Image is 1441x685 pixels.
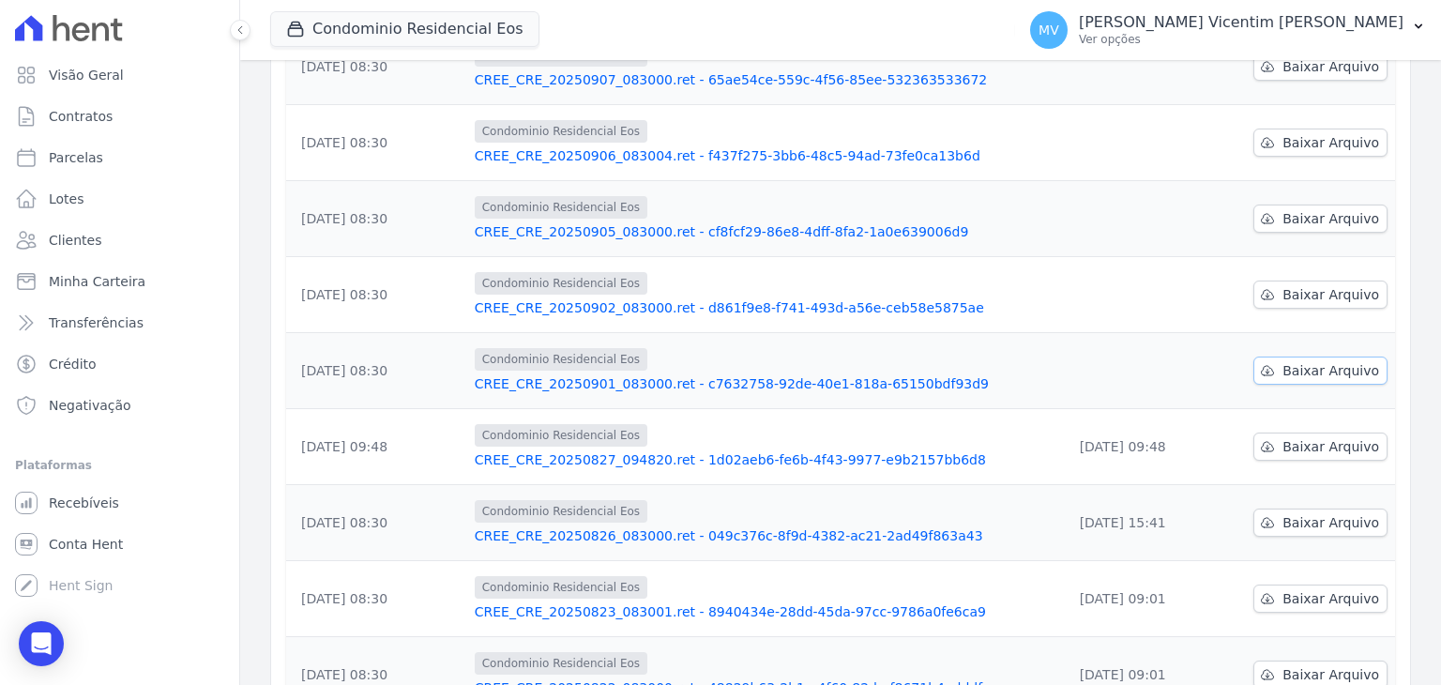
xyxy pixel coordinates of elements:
[1253,53,1388,81] a: Baixar Arquivo
[286,485,467,561] td: [DATE] 08:30
[1015,4,1441,56] button: MV [PERSON_NAME] Vicentim [PERSON_NAME] Ver opções
[8,484,232,522] a: Recebíveis
[286,409,467,485] td: [DATE] 09:48
[1065,561,1227,637] td: [DATE] 09:01
[1039,23,1059,37] span: MV
[1065,485,1227,561] td: [DATE] 15:41
[8,304,232,342] a: Transferências
[1282,209,1379,228] span: Baixar Arquivo
[475,348,647,371] span: Condominio Residencial Eos
[8,139,232,176] a: Parcelas
[286,333,467,409] td: [DATE] 08:30
[49,355,97,373] span: Crédito
[1282,285,1379,304] span: Baixar Arquivo
[286,105,467,181] td: [DATE] 08:30
[1282,57,1379,76] span: Baixar Arquivo
[8,345,232,383] a: Crédito
[49,272,145,291] span: Minha Carteira
[475,272,647,295] span: Condominio Residencial Eos
[475,298,1057,317] a: CREE_CRE_20250902_083000.ret - d861f9e8-f741-493d-a56e-ceb58e5875ae
[1253,433,1388,461] a: Baixar Arquivo
[1282,665,1379,684] span: Baixar Arquivo
[1253,281,1388,309] a: Baixar Arquivo
[286,561,467,637] td: [DATE] 08:30
[8,387,232,424] a: Negativação
[475,526,1057,545] a: CREE_CRE_20250826_083000.ret - 049c376c-8f9d-4382-ac21-2ad49f863a43
[1282,513,1379,532] span: Baixar Arquivo
[49,66,124,84] span: Visão Geral
[49,190,84,208] span: Lotes
[475,602,1057,621] a: CREE_CRE_20250823_083001.ret - 8940434e-28dd-45da-97cc-9786a0fe6ca9
[1253,585,1388,613] a: Baixar Arquivo
[1282,437,1379,456] span: Baixar Arquivo
[475,70,1057,89] a: CREE_CRE_20250907_083000.ret - 65ae54ce-559c-4f56-85ee-532363533672
[475,652,647,675] span: Condominio Residencial Eos
[475,576,647,599] span: Condominio Residencial Eos
[475,374,1057,393] a: CREE_CRE_20250901_083000.ret - c7632758-92de-40e1-818a-65150bdf93d9
[49,494,119,512] span: Recebíveis
[1079,13,1403,32] p: [PERSON_NAME] Vicentim [PERSON_NAME]
[270,11,539,47] button: Condominio Residencial Eos
[15,454,224,477] div: Plataformas
[49,396,131,415] span: Negativação
[1282,589,1379,608] span: Baixar Arquivo
[475,196,647,219] span: Condominio Residencial Eos
[475,146,1057,165] a: CREE_CRE_20250906_083004.ret - f437f275-3bb6-48c5-94ad-73fe0ca13b6d
[49,313,144,332] span: Transferências
[1253,205,1388,233] a: Baixar Arquivo
[49,231,101,250] span: Clientes
[1282,361,1379,380] span: Baixar Arquivo
[49,148,103,167] span: Parcelas
[1065,409,1227,485] td: [DATE] 09:48
[1079,32,1403,47] p: Ver opções
[286,29,467,105] td: [DATE] 08:30
[475,424,647,447] span: Condominio Residencial Eos
[1253,357,1388,385] a: Baixar Arquivo
[475,450,1057,469] a: CREE_CRE_20250827_094820.ret - 1d02aeb6-fe6b-4f43-9977-e9b2157bb6d8
[8,180,232,218] a: Lotes
[19,621,64,666] div: Open Intercom Messenger
[1253,129,1388,157] a: Baixar Arquivo
[49,535,123,554] span: Conta Hent
[286,257,467,333] td: [DATE] 08:30
[8,98,232,135] a: Contratos
[8,56,232,94] a: Visão Geral
[286,181,467,257] td: [DATE] 08:30
[1282,133,1379,152] span: Baixar Arquivo
[8,263,232,300] a: Minha Carteira
[1253,509,1388,537] a: Baixar Arquivo
[8,221,232,259] a: Clientes
[49,107,113,126] span: Contratos
[475,222,1057,241] a: CREE_CRE_20250905_083000.ret - cf8fcf29-86e8-4dff-8fa2-1a0e639006d9
[475,500,647,523] span: Condominio Residencial Eos
[8,525,232,563] a: Conta Hent
[475,120,647,143] span: Condominio Residencial Eos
